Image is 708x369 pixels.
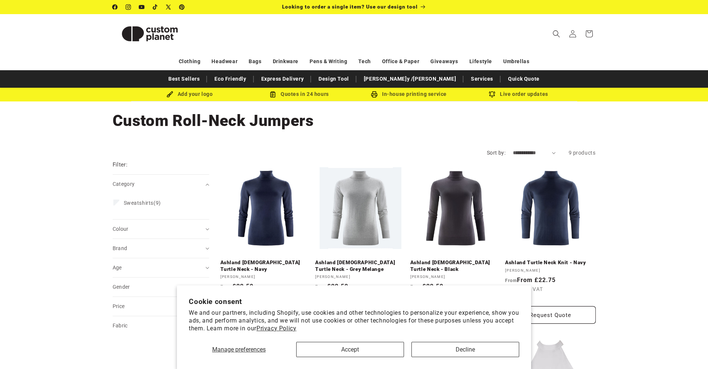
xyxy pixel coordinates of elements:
button: Decline [411,342,519,357]
a: [PERSON_NAME]y /[PERSON_NAME] [360,72,460,85]
summary: Category (0 selected) [113,175,209,194]
iframe: Chat Widget [671,333,708,369]
span: Gender [113,284,130,290]
a: Ashland [DEMOGRAPHIC_DATA] Turtle Neck - Grey Melange [315,259,406,272]
a: Custom Planet [110,14,190,53]
summary: Brand (0 selected) [113,239,209,258]
span: Fabric [113,323,128,328]
span: Sweatshirts [124,200,154,206]
button: Request Quote [505,306,596,324]
a: Bags [249,55,261,68]
button: Accept [296,342,404,357]
span: Category [113,181,135,187]
span: Brand [113,245,127,251]
a: Umbrellas [503,55,529,68]
span: Manage preferences [212,346,266,353]
img: In-house printing [371,91,378,98]
h2: Cookie consent [189,297,519,306]
a: Headwear [211,55,237,68]
a: Drinkware [273,55,298,68]
img: Custom Planet [113,17,187,51]
summary: Price [113,297,209,316]
a: Best Sellers [165,72,203,85]
a: Tech [358,55,371,68]
summary: Colour (0 selected) [113,220,209,239]
summary: Age (0 selected) [113,258,209,277]
label: Sort by: [487,150,505,156]
a: Eco Friendly [211,72,250,85]
a: Ashland Turtle Neck Knit - Navy [505,259,596,266]
a: Pens & Writing [310,55,347,68]
img: Order Updates Icon [269,91,276,98]
a: Ashland [DEMOGRAPHIC_DATA] Turtle Neck - Black [410,259,501,272]
div: In-house printing service [354,90,464,99]
span: Looking to order a single item? Use our design tool [282,4,418,10]
a: Express Delivery [258,72,308,85]
a: Giveaways [430,55,458,68]
a: Clothing [179,55,201,68]
h2: Filter: [113,161,128,169]
a: Office & Paper [382,55,419,68]
span: 9 products [569,150,596,156]
img: Brush Icon [167,91,173,98]
a: Ashland [DEMOGRAPHIC_DATA] Turtle Neck - Navy [220,259,311,272]
a: Lifestyle [469,55,492,68]
div: Quotes in 24 hours [245,90,354,99]
span: (9) [124,200,161,206]
a: Quick Quote [504,72,543,85]
span: Colour [113,226,129,232]
img: Order updates [489,91,495,98]
a: Privacy Policy [256,325,296,332]
a: Design Tool [315,72,353,85]
button: Manage preferences [189,342,289,357]
p: We and our partners, including Shopify, use cookies and other technologies to personalize your ex... [189,309,519,332]
h1: Custom Roll-Neck Jumpers [113,111,596,131]
div: Add your logo [135,90,245,99]
span: Age [113,265,122,271]
a: Services [467,72,497,85]
span: Price [113,303,125,309]
summary: Fabric (0 selected) [113,316,209,335]
summary: Gender (0 selected) [113,278,209,297]
summary: Search [548,26,565,42]
div: Live order updates [464,90,573,99]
